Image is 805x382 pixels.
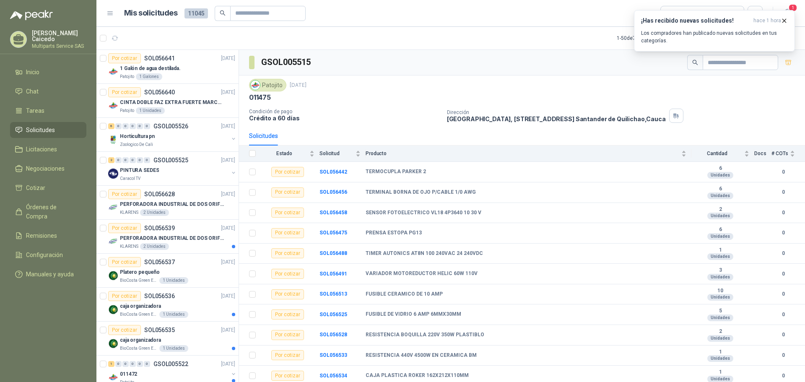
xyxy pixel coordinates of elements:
[771,372,795,380] b: 0
[641,17,750,24] h3: ¡Has recibido nuevas solicitudes!
[144,191,175,197] p: SOL056628
[115,361,122,367] div: 0
[447,115,666,122] p: [GEOGRAPHIC_DATA], [STREET_ADDRESS] Santander de Quilichao , Cauca
[159,277,188,284] div: 1 Unidades
[120,268,160,276] p: Platero pequeño
[290,81,306,89] p: [DATE]
[10,161,86,177] a: Negociaciones
[366,291,443,298] b: FUSIBLE CERAMICO DE 10 AMP
[136,73,162,80] div: 1 Galones
[780,6,795,21] button: 1
[707,213,733,219] div: Unidades
[666,9,683,18] div: Todas
[771,249,795,257] b: 0
[691,267,749,274] b: 3
[120,336,161,344] p: caja organizadora
[32,30,86,42] p: [PERSON_NAME] Caicedo
[366,210,481,216] b: SENSOR FOTOELECTRICO VL18 4P3640 10 30 V
[366,332,484,338] b: RESISTENCIA BOQUILLA 220V 350W PLASTIBLO
[753,17,781,24] span: hace 1 hora
[707,335,733,342] div: Unidades
[10,247,86,263] a: Configuración
[108,189,141,199] div: Por cotizar
[221,224,235,232] p: [DATE]
[108,123,114,129] div: 6
[26,250,63,260] span: Configuración
[120,311,158,318] p: BioCosta Green Energy S.A.S
[108,53,141,63] div: Por cotizar
[108,157,114,163] div: 2
[108,203,118,213] img: Company Logo
[271,269,304,279] div: Por cotizar
[108,291,141,301] div: Por cotizar
[96,322,239,356] a: Por cotizarSOL056535[DATE] Company Logocaja organizadoraBioCosta Green Energy S.A.S1 Unidades
[96,186,239,220] a: Por cotizarSOL056628[DATE] Company LogoPERFORADORA INDUSTRIAL DE DOS ORIFICIOSKLARENS2 Unidades
[26,231,57,240] span: Remisiones
[707,314,733,321] div: Unidades
[366,311,461,318] b: FUSIBLE DE VIDRIO 6 AMP 6MMX30MM
[366,189,476,196] b: TERMINAL BORNA DE OJO P/CABLE 1/0 AWG
[319,230,347,236] b: SOL056475
[754,146,771,162] th: Docs
[319,332,347,338] a: SOL056528
[108,236,118,247] img: Company Logo
[120,277,158,284] p: BioCosta Green Energy S.A.S
[261,146,319,162] th: Estado
[144,89,175,95] p: SOL056640
[10,10,53,20] img: Logo peakr
[124,7,178,19] h1: Mis solicitudes
[26,68,39,77] span: Inicio
[120,107,134,114] p: Patojito
[261,56,312,69] h3: GSOL005515
[144,55,175,61] p: SOL056641
[691,288,749,294] b: 10
[707,192,733,199] div: Unidades
[249,93,271,102] p: 011475
[249,79,286,91] div: Patojito
[319,169,347,175] a: SOL056442
[26,164,65,173] span: Negociaciones
[271,289,304,299] div: Por cotizar
[144,225,175,231] p: SOL056539
[319,210,347,216] a: SOL056458
[366,352,477,359] b: RESISTENCIA 440V 4500W EN CERAMICA BM
[108,121,237,148] a: 6 0 0 0 0 0 GSOL005526[DATE] Company LogoHorticultura pnZoologico De Cali
[221,292,235,300] p: [DATE]
[319,189,347,195] a: SOL056456
[10,103,86,119] a: Tareas
[120,73,134,80] p: Patojito
[120,141,153,148] p: Zoologico De Cali
[319,271,347,277] a: SOL056491
[366,270,478,277] b: VARIADOR MOTOREDUCTOR HELIC 60W 110V
[691,186,749,192] b: 6
[120,209,138,216] p: KLARENS
[136,107,165,114] div: 1 Unidades
[108,338,118,348] img: Company Logo
[221,326,235,334] p: [DATE]
[771,229,795,237] b: 0
[144,293,175,299] p: SOL056536
[271,350,304,360] div: Por cotizar
[691,349,749,356] b: 1
[26,203,78,221] span: Órdenes de Compra
[153,361,188,367] p: GSOL005522
[691,165,749,172] b: 6
[366,169,426,175] b: TERMOCUPLA PARKER 2
[96,50,239,84] a: Por cotizarSOL056641[DATE] Company Logo1 Galón de agua destilada.Patojito1 Galones
[10,228,86,244] a: Remisiones
[108,67,118,77] img: Company Logo
[26,270,74,279] span: Manuales y ayuda
[144,123,150,129] div: 0
[120,345,158,352] p: BioCosta Green Energy S.A.S
[137,123,143,129] div: 0
[140,243,169,250] div: 2 Unidades
[319,250,347,256] a: SOL056488
[771,151,788,156] span: # COTs
[771,311,795,319] b: 0
[271,228,304,238] div: Por cotizar
[249,114,440,122] p: Crédito a 60 días
[10,180,86,196] a: Cotizar
[120,200,224,208] p: PERFORADORA INDUSTRIAL DE DOS ORIFICIOS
